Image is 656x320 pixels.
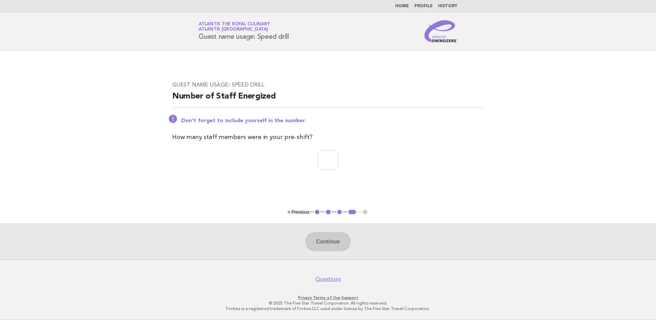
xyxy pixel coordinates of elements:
[288,209,309,215] button: < Previous
[438,4,457,8] a: History
[118,300,538,306] p: © 2025 The Five Star Travel Corporation. All rights reserved.
[336,209,343,216] button: 3
[199,27,268,32] span: Atlantis [GEOGRAPHIC_DATA]
[298,295,312,300] a: Privacy
[118,306,538,311] p: Forbes is a registered trademark of Forbes LLC used under license by The Five Star Travel Corpora...
[424,20,457,42] img: Service Energizers
[347,209,357,216] button: 4
[341,295,358,300] a: Support
[199,22,270,32] a: Atlantis the Royal CulinaryAtlantis [GEOGRAPHIC_DATA]
[118,295,538,300] p: · ·
[395,4,409,8] a: Home
[325,209,332,216] button: 2
[172,91,484,108] h2: Number of Staff Energized
[172,81,484,88] h3: Guest name usage: Speed drill
[414,4,433,8] a: Profile
[172,133,484,142] p: How many staff members were in your pre-shift?
[314,209,321,216] button: 1
[199,22,289,40] h1: Guest name usage: Speed drill
[315,276,341,283] a: Questions
[313,295,340,300] a: Terms of Use
[181,117,484,124] p: Don't forget to include yourself in the number.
